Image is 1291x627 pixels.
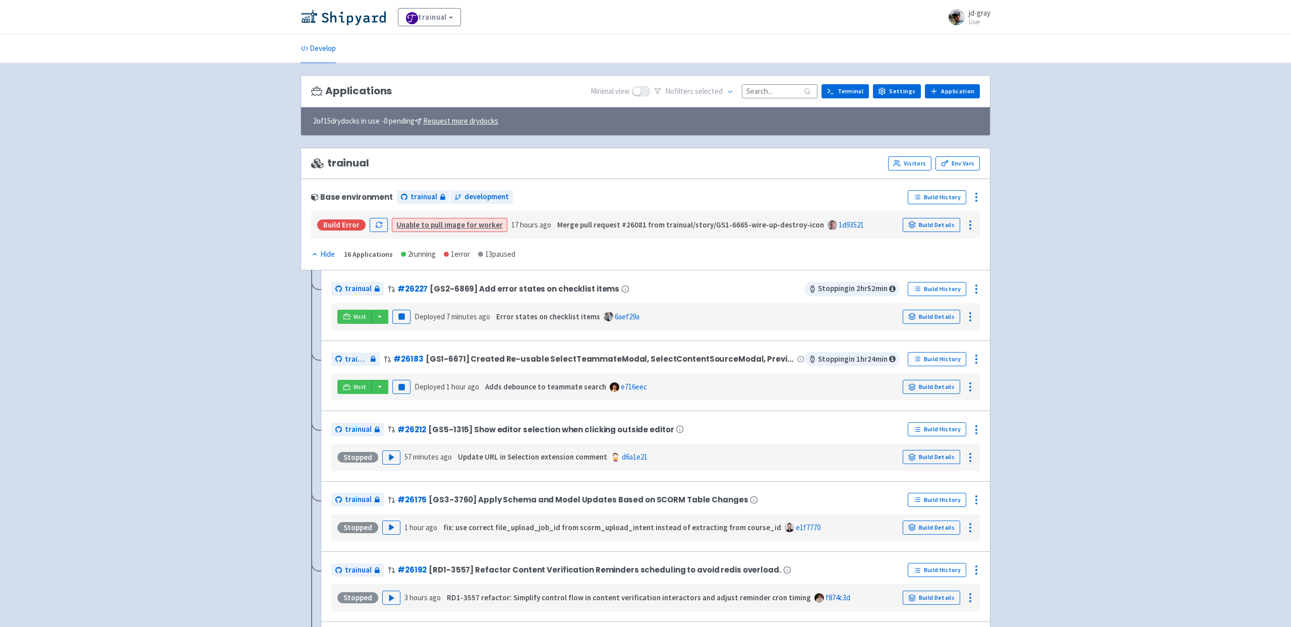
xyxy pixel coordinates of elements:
a: Build History [908,563,966,577]
u: Request more drydocks [423,116,498,126]
strong: Update URL in Selection extension comment [458,452,607,462]
div: 16 Applications [344,249,393,260]
a: trainual [331,353,380,366]
a: Build History [908,352,966,366]
span: trainual [311,157,369,169]
span: Minimal view [591,86,630,97]
a: Settings [873,84,921,98]
a: 6aef29a [615,312,639,321]
div: Base environment [311,193,393,201]
time: 57 minutes ago [404,452,452,462]
strong: Merge pull request #26081 from trainual/story/GS1-6665-wire-up-destroy-icon [557,220,824,230]
a: trainual [331,493,384,506]
strong: Adds debounce to teammate search [485,382,606,391]
h3: Applications [311,85,392,97]
time: 3 hours ago [404,593,441,602]
a: Build History [908,493,966,507]
span: Visit [354,383,367,391]
a: Build History [908,422,966,436]
input: Search... [742,84,817,98]
span: 2 of 15 drydocks in use - 0 pending [313,116,498,127]
a: #26175 [397,494,427,505]
strong: fix: use correct file_upload_job_id from scorm_upload_intent instead of extracting from course_id [443,523,781,532]
a: Build Details [903,310,960,324]
span: [GS2-6869] Add error states on checklist items [430,284,619,293]
a: trainual [331,282,384,296]
span: trainual [345,564,372,576]
a: #26192 [397,564,427,575]
span: [GS1-6671] Created Re-usable SelectTeammateModal, SelectContentSourceModal, PreviewContentModal [426,355,795,363]
a: trainual [331,563,384,577]
a: e1f7770 [796,523,820,532]
a: jd-gray User [943,9,990,25]
span: Deployed [415,312,490,321]
time: 7 minutes ago [446,312,490,321]
a: #26212 [397,424,426,435]
span: trainual [345,283,372,295]
a: Visitors [888,156,931,170]
a: Env Vars [935,156,980,170]
strong: Error states on checklist items [496,312,600,321]
a: Build Details [903,380,960,394]
button: Pause [392,380,410,394]
a: Visit [337,310,372,324]
button: Play [382,450,400,465]
div: Build Error [317,219,366,231]
small: User [969,19,990,25]
a: Develop [301,35,336,63]
div: 2 running [401,249,436,260]
span: Stopping in 2 hr 52 min [804,282,900,296]
a: Build History [908,190,966,204]
span: development [464,191,509,203]
a: trainual [397,190,449,204]
a: #26227 [397,283,428,294]
span: [GS5-1315] Show editor selection when clicking outside editor [428,425,674,434]
strong: RD1-3557 refactor: Simplify control flow in content verification interactors and adjust reminder ... [447,593,811,602]
a: Build Details [903,521,960,535]
div: Hide [311,249,335,260]
img: Shipyard logo [301,9,386,25]
time: 17 hours ago [511,220,551,230]
a: Unable to pull image for worker [396,220,503,230]
a: Application [925,84,980,98]
a: Build Details [903,218,960,232]
span: trainual [410,191,437,203]
span: Deployed [415,382,479,391]
a: e716eec [621,382,647,391]
div: 1 error [444,249,470,260]
time: 1 hour ago [446,382,479,391]
a: Build Details [903,591,960,605]
a: trainual [331,423,384,436]
a: Build Details [903,450,960,464]
button: Hide [311,249,336,260]
a: Visit [337,380,372,394]
span: trainual [345,494,372,505]
a: Build History [908,282,966,296]
a: #26183 [393,354,423,364]
div: Stopped [337,522,378,533]
div: Stopped [337,452,378,463]
div: 13 paused [478,249,515,260]
a: Terminal [821,84,869,98]
span: No filter s [665,86,723,97]
span: Visit [354,313,367,321]
button: Pause [392,310,410,324]
time: 1 hour ago [404,523,437,532]
span: trainual [345,354,368,365]
div: Stopped [337,592,378,603]
a: 1d93521 [839,220,864,230]
span: [GS3-3760] Apply Schema and Model Updates Based on SCORM Table Changes [429,495,748,504]
span: [RD1-3557] Refactor Content Verification Reminders scheduling to avoid redis overload. [429,565,781,574]
a: f874c3d [826,593,850,602]
a: trainual [398,8,461,26]
span: Stopping in 1 hr 24 min [804,352,900,366]
a: development [450,190,513,204]
span: trainual [345,424,372,435]
button: Play [382,521,400,535]
span: selected [695,86,723,96]
button: Play [382,591,400,605]
a: d6a1e21 [622,452,648,462]
span: jd-gray [969,8,990,18]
